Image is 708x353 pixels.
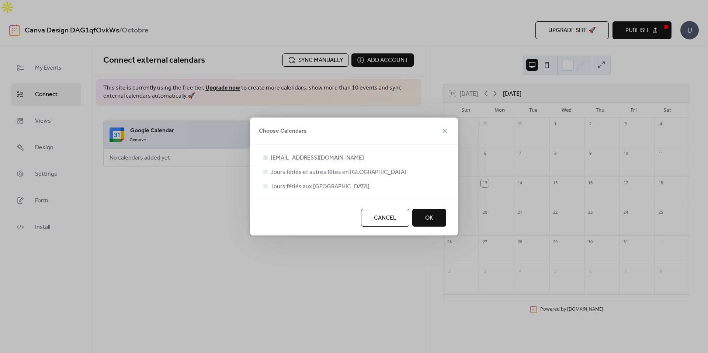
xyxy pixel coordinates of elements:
span: [EMAIL_ADDRESS][DOMAIN_NAME] [271,154,364,162]
button: OK [412,209,446,227]
span: OK [425,214,433,223]
span: Cancel [374,214,396,223]
button: Cancel [361,209,409,227]
span: Jours fériés aux [GEOGRAPHIC_DATA] [271,182,369,191]
span: Jours fériés et autres fêtes en [GEOGRAPHIC_DATA] [271,168,406,177]
span: Choose Calendars [259,127,307,136]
